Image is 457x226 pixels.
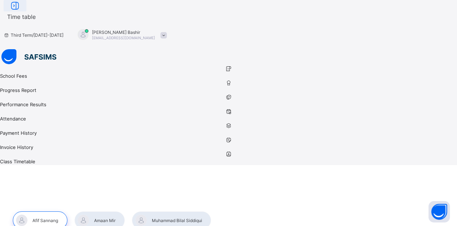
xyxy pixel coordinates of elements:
span: [PERSON_NAME] Bashir [92,30,155,35]
span: Time table [7,13,36,20]
div: HamidBashir [71,29,170,41]
span: [EMAIL_ADDRESS][DOMAIN_NAME] [92,36,155,40]
button: Open asap [428,201,450,222]
img: safsims [1,49,56,64]
span: session/term information [4,32,63,38]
